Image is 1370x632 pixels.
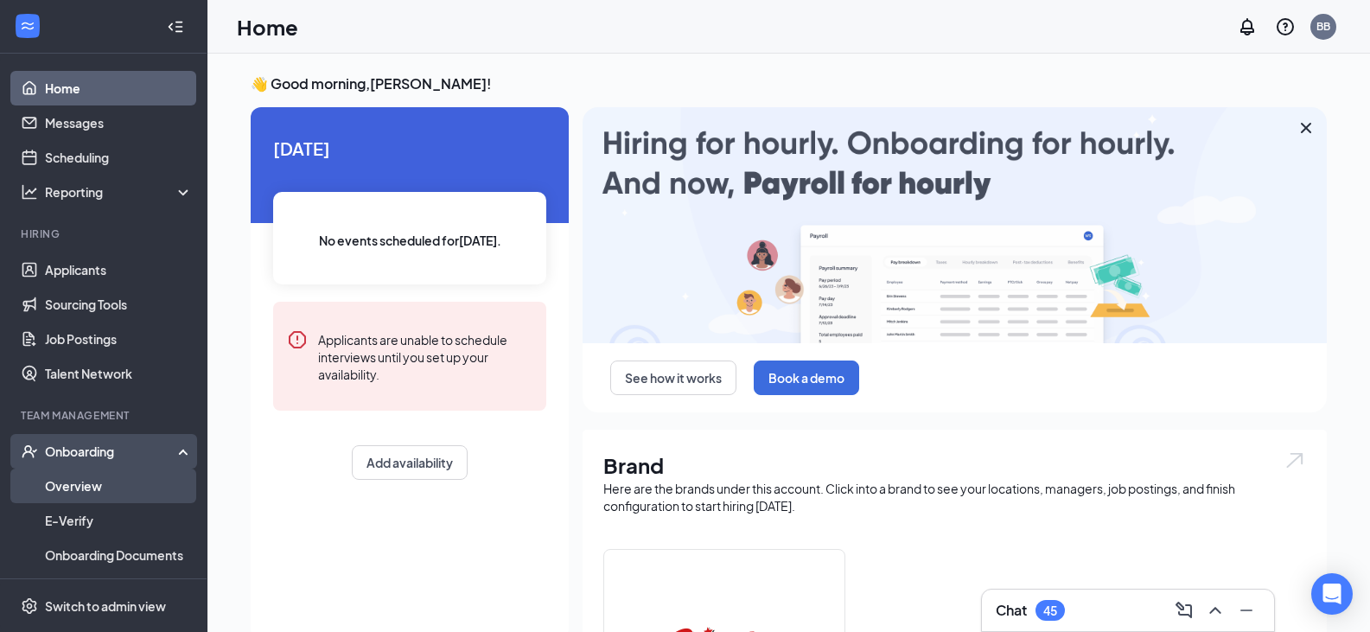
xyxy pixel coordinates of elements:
svg: Cross [1296,118,1316,138]
div: Reporting [45,183,194,201]
div: Hiring [21,227,189,241]
div: Switch to admin view [45,597,166,615]
a: Applicants [45,252,193,287]
img: payroll-large.gif [583,107,1327,343]
button: See how it works [610,361,736,395]
h1: Home [237,12,298,41]
svg: ChevronUp [1205,600,1226,621]
div: Applicants are unable to schedule interviews until you set up your availability. [318,329,532,383]
span: No events scheduled for [DATE] . [319,231,501,250]
svg: Settings [21,597,38,615]
svg: Collapse [167,18,184,35]
div: Open Intercom Messenger [1311,573,1353,615]
svg: Notifications [1237,16,1258,37]
svg: Analysis [21,183,38,201]
div: Team Management [21,408,189,423]
a: Sourcing Tools [45,287,193,322]
svg: QuestionInfo [1275,16,1296,37]
span: [DATE] [273,135,546,162]
a: Onboarding Documents [45,538,193,572]
a: E-Verify [45,503,193,538]
svg: ComposeMessage [1174,600,1195,621]
a: Scheduling [45,140,193,175]
button: Minimize [1233,597,1260,624]
h3: 👋 Good morning, [PERSON_NAME] ! [251,74,1327,93]
a: Job Postings [45,322,193,356]
svg: WorkstreamLogo [19,17,36,35]
h3: Chat [996,601,1027,620]
a: Talent Network [45,356,193,391]
h1: Brand [603,450,1306,480]
button: Book a demo [754,361,859,395]
button: ComposeMessage [1170,597,1198,624]
svg: Error [287,329,308,350]
a: Home [45,71,193,105]
div: Onboarding [45,443,178,460]
a: Activity log [45,572,193,607]
div: 45 [1043,603,1057,618]
button: ChevronUp [1201,597,1229,624]
button: Add availability [352,445,468,480]
svg: Minimize [1236,600,1257,621]
a: Messages [45,105,193,140]
div: BB [1316,19,1330,34]
img: open.6027fd2a22e1237b5b06.svg [1284,450,1306,470]
a: Overview [45,469,193,503]
svg: UserCheck [21,443,38,460]
div: Here are the brands under this account. Click into a brand to see your locations, managers, job p... [603,480,1306,514]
